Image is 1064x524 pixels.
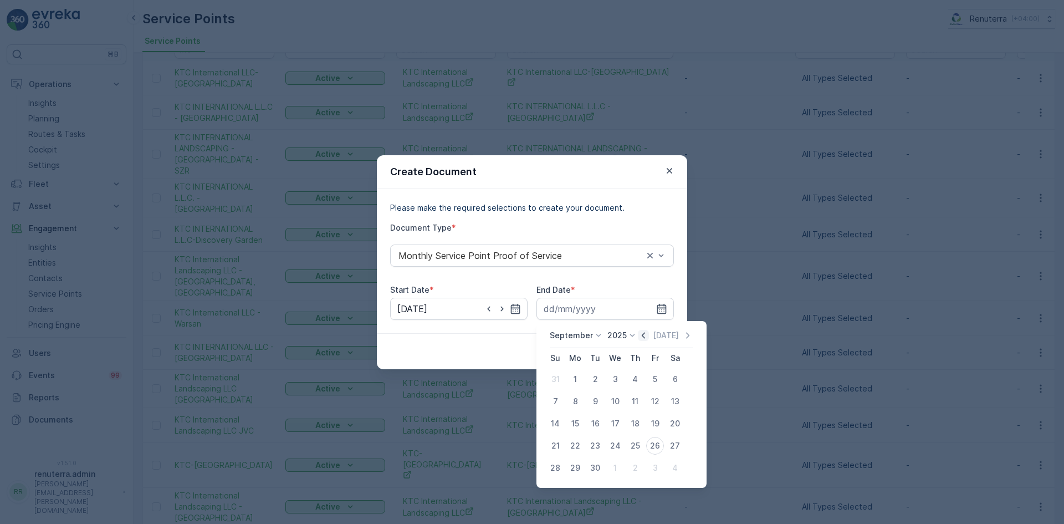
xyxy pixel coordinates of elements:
[666,370,684,388] div: 6
[390,298,528,320] input: dd/mm/yyyy
[666,459,684,477] div: 4
[586,415,604,433] div: 16
[536,285,571,294] label: End Date
[586,393,604,410] div: 9
[390,285,429,294] label: Start Date
[390,223,452,232] label: Document Type
[605,348,625,368] th: Wednesday
[566,415,584,433] div: 15
[546,393,564,410] div: 7
[626,370,644,388] div: 4
[646,459,664,477] div: 3
[585,348,605,368] th: Tuesday
[607,330,627,341] p: 2025
[645,348,665,368] th: Friday
[666,393,684,410] div: 13
[536,298,674,320] input: dd/mm/yyyy
[390,164,477,180] p: Create Document
[606,459,624,477] div: 1
[546,415,564,433] div: 14
[606,437,624,455] div: 24
[565,348,585,368] th: Monday
[626,437,644,455] div: 25
[606,393,624,410] div: 10
[586,437,604,455] div: 23
[566,370,584,388] div: 1
[545,348,565,368] th: Sunday
[666,437,684,455] div: 27
[546,370,564,388] div: 31
[390,202,674,213] p: Please make the required selections to create your document.
[665,348,685,368] th: Saturday
[606,415,624,433] div: 17
[626,459,644,477] div: 2
[546,437,564,455] div: 21
[606,370,624,388] div: 3
[586,459,604,477] div: 30
[566,437,584,455] div: 22
[646,437,664,455] div: 26
[550,330,593,341] p: September
[546,459,564,477] div: 28
[586,370,604,388] div: 2
[566,459,584,477] div: 29
[666,415,684,433] div: 20
[646,370,664,388] div: 5
[626,415,644,433] div: 18
[646,393,664,410] div: 12
[566,393,584,410] div: 8
[646,415,664,433] div: 19
[626,393,644,410] div: 11
[625,348,645,368] th: Thursday
[653,330,679,341] p: [DATE]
